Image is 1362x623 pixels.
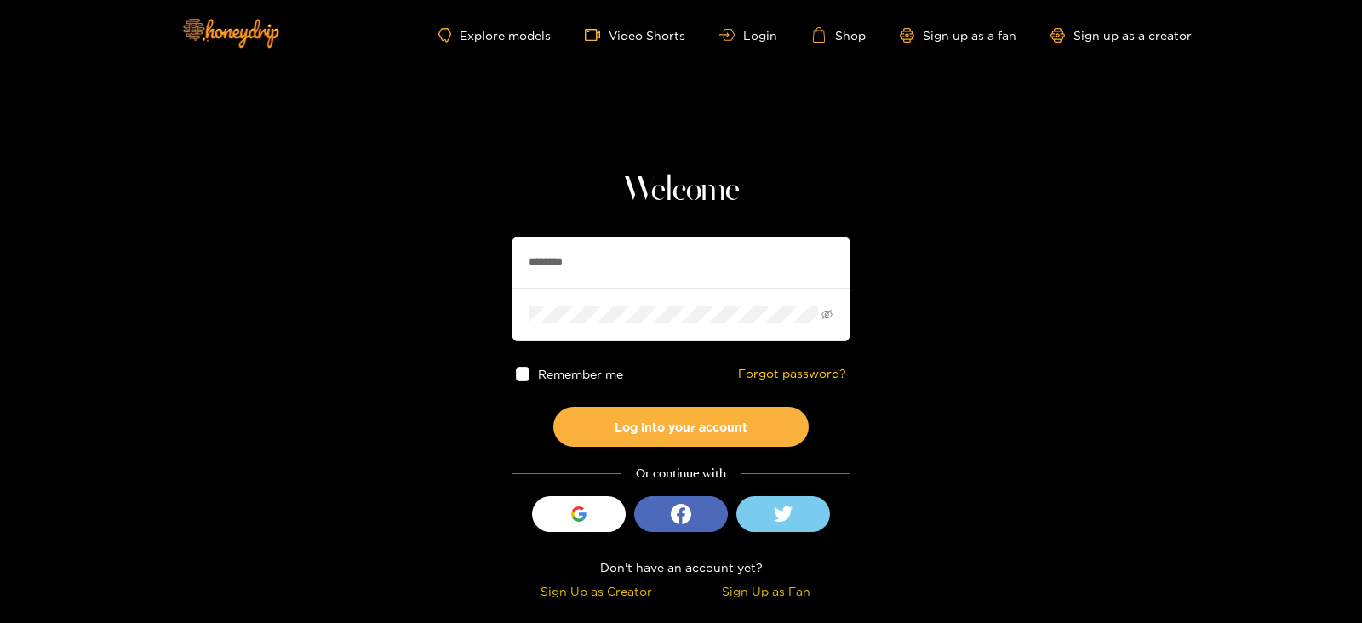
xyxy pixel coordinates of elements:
[438,28,551,43] a: Explore models
[900,28,1016,43] a: Sign up as a fan
[1050,28,1192,43] a: Sign up as a creator
[553,407,809,447] button: Log into your account
[512,464,850,483] div: Or continue with
[585,27,685,43] a: Video Shorts
[821,309,833,320] span: eye-invisible
[685,581,846,601] div: Sign Up as Fan
[585,27,609,43] span: video-camera
[512,557,850,577] div: Don't have an account yet?
[738,367,846,381] a: Forgot password?
[539,368,624,380] span: Remember me
[516,581,677,601] div: Sign Up as Creator
[811,27,866,43] a: Shop
[719,29,777,42] a: Login
[512,170,850,211] h1: Welcome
